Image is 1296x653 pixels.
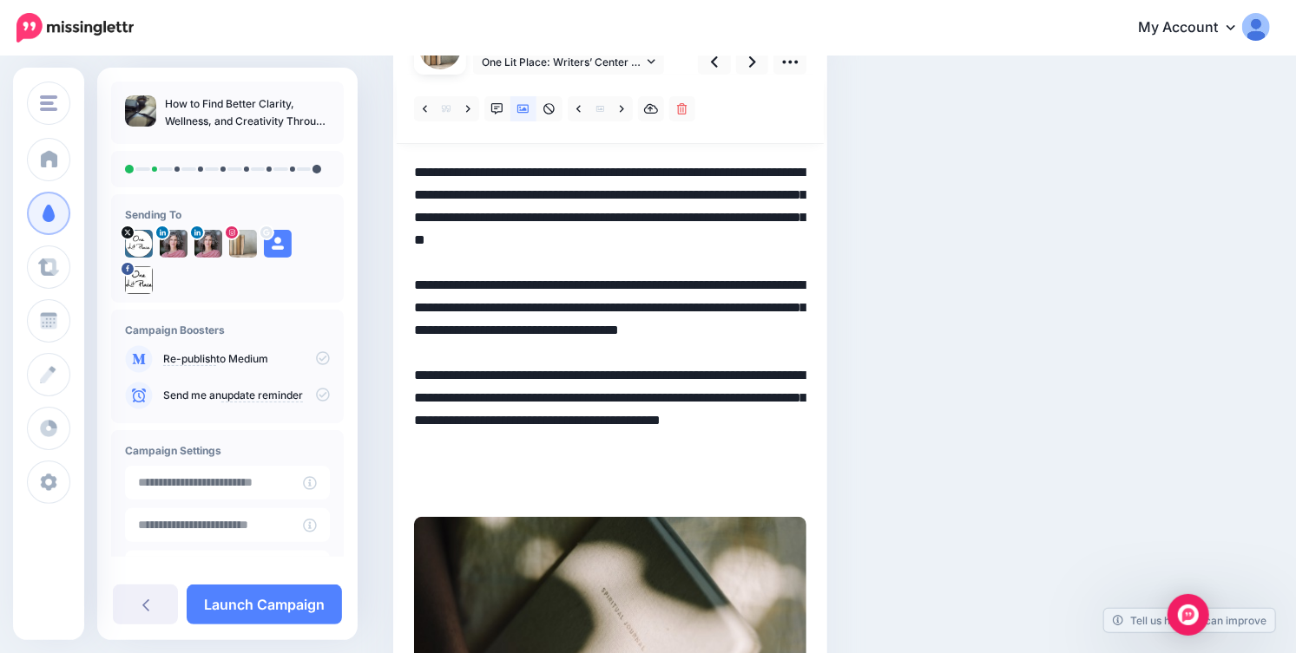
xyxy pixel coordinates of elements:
[125,266,153,294] img: 13043414_449461611913243_5098636831964495478_n-bsa31789.jpg
[125,323,330,336] h4: Campaign Boosters
[264,230,292,258] img: user_default_image.png
[1104,609,1275,632] a: Tell us how we can improve
[165,95,330,130] p: How to Find Better Clarity, Wellness, and Creativity Through Journaling
[16,13,134,42] img: Missinglettr
[125,444,330,457] h4: Campaign Settings
[125,95,156,127] img: dd0c5e7c7ae00507f6bfb13aa8f26bed_thumb.jpg
[1168,594,1209,636] div: Open Intercom Messenger
[40,95,57,111] img: menu.png
[125,230,153,258] img: mjLeI_jM-21866.jpg
[160,230,187,258] img: 1726150330966-36859.png
[163,351,330,367] p: to Medium
[221,389,303,402] a: update reminder
[1121,7,1270,49] a: My Account
[229,230,257,258] img: 49724003_233771410843130_8501858999036018688_n-bsa100218.jpg
[482,53,643,71] span: One Lit Place: Writers’ Center account
[473,49,664,75] a: One Lit Place: Writers’ Center account
[125,208,330,221] h4: Sending To
[163,352,216,366] a: Re-publish
[163,388,330,403] p: Send me an
[194,230,222,258] img: 1726150330966-36859.png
